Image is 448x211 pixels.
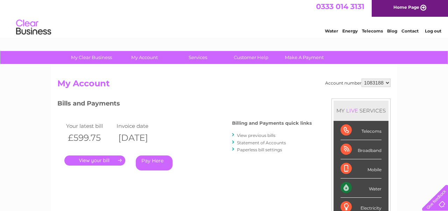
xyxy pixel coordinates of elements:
a: Paperless bill settings [237,147,282,152]
div: LIVE [345,107,359,114]
a: Customer Help [222,51,280,64]
h4: Billing and Payments quick links [232,121,312,126]
a: View previous bills [237,133,275,138]
div: Broadband [341,140,381,159]
a: Make A Payment [275,51,333,64]
h3: Bills and Payments [57,99,312,111]
td: Your latest bill [64,121,115,131]
h2: My Account [57,79,391,92]
a: Services [169,51,227,64]
a: 0333 014 3131 [316,3,364,12]
div: Mobile [341,159,381,179]
a: Water [325,30,338,35]
a: Blog [387,30,397,35]
th: £599.75 [64,131,115,145]
div: Telecoms [341,121,381,140]
a: My Account [116,51,174,64]
a: Contact [401,30,419,35]
a: Statement of Accounts [237,140,286,145]
div: MY SERVICES [334,101,388,121]
div: Account number [325,79,391,87]
a: Pay Here [136,155,173,170]
td: Invoice date [115,121,165,131]
th: [DATE] [115,131,165,145]
div: Water [341,179,381,198]
img: logo.png [16,18,51,39]
a: Energy [342,30,358,35]
a: My Clear Business [63,51,120,64]
a: Log out [425,30,441,35]
a: . [64,155,125,166]
div: Clear Business is a trading name of Verastar Limited (registered in [GEOGRAPHIC_DATA] No. 3667643... [59,4,390,34]
a: Telecoms [362,30,383,35]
